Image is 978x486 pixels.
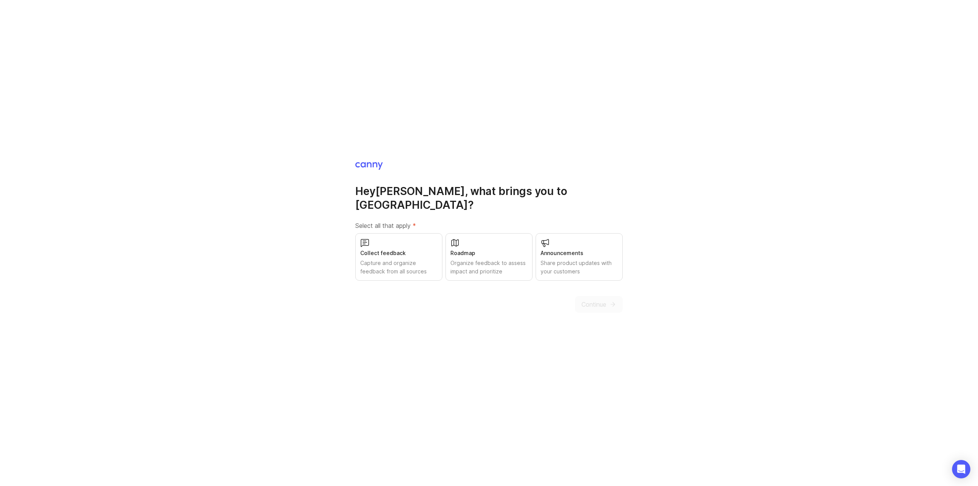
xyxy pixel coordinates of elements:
[445,233,533,281] button: RoadmapOrganize feedback to assess impact and prioritize
[360,249,437,257] div: Collect feedback
[355,233,442,281] button: Collect feedbackCapture and organize feedback from all sources
[360,259,437,276] div: Capture and organize feedback from all sources
[952,460,970,478] div: Open Intercom Messenger
[355,184,623,212] h1: Hey [PERSON_NAME] , what brings you to [GEOGRAPHIC_DATA]?
[450,259,528,276] div: Organize feedback to assess impact and prioritize
[355,221,623,230] label: Select all that apply
[536,233,623,281] button: AnnouncementsShare product updates with your customers
[450,249,528,257] div: Roadmap
[355,162,383,170] img: Canny Home
[541,249,618,257] div: Announcements
[541,259,618,276] div: Share product updates with your customers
